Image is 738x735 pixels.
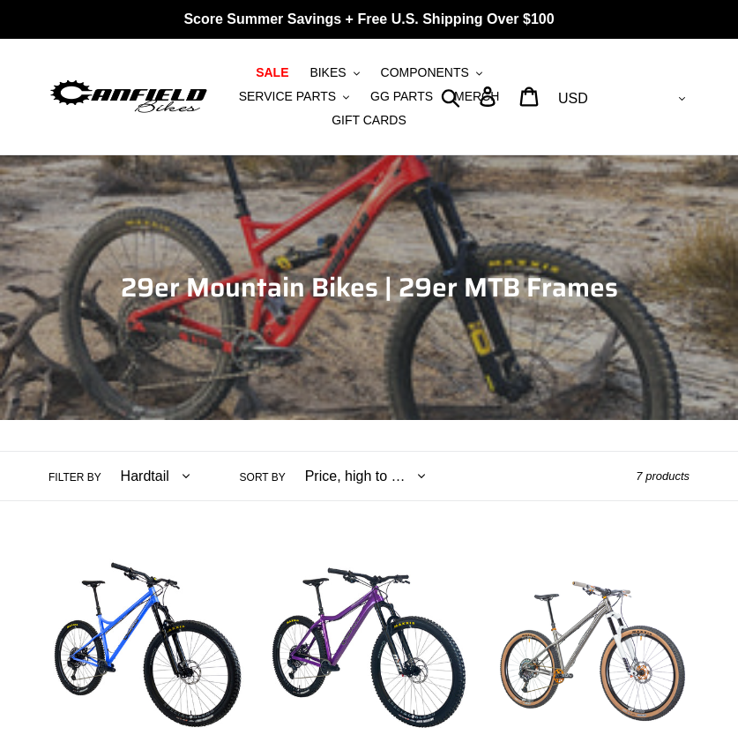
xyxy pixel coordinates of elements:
[240,469,286,485] label: Sort by
[636,469,690,483] span: 7 products
[48,77,209,116] img: Canfield Bikes
[247,61,297,85] a: SALE
[370,89,433,104] span: GG PARTS
[332,113,406,128] span: GIFT CARDS
[230,85,358,109] button: SERVICE PARTS
[239,89,336,104] span: SERVICE PARTS
[256,65,288,80] span: SALE
[301,61,368,85] button: BIKES
[372,61,491,85] button: COMPONENTS
[48,469,101,485] label: Filter by
[323,109,415,132] a: GIFT CARDS
[121,266,618,308] span: 29er Mountain Bikes | 29er MTB Frames
[362,85,442,109] a: GG PARTS
[309,65,346,80] span: BIKES
[381,65,469,80] span: COMPONENTS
